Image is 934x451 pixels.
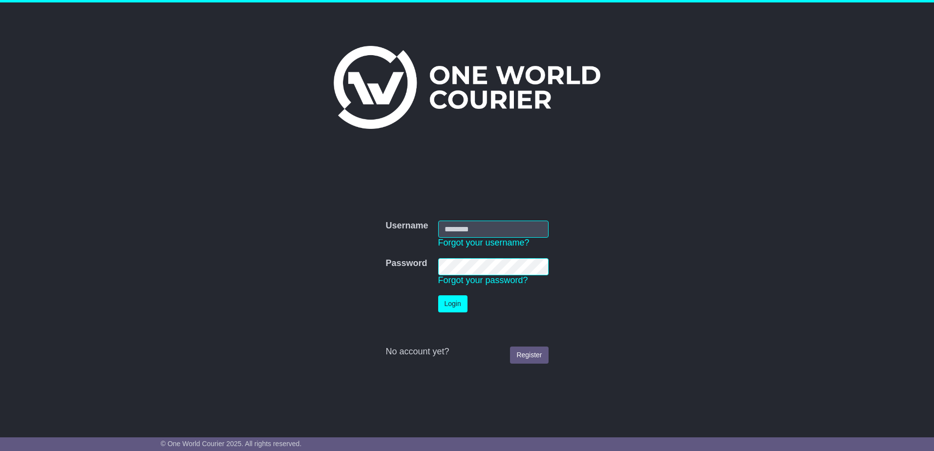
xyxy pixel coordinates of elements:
label: Password [385,258,427,269]
span: © One World Courier 2025. All rights reserved. [161,440,302,448]
a: Register [510,347,548,364]
img: One World [334,46,600,129]
a: Forgot your password? [438,275,528,285]
button: Login [438,295,467,312]
div: No account yet? [385,347,548,357]
label: Username [385,221,428,231]
a: Forgot your username? [438,238,530,247]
